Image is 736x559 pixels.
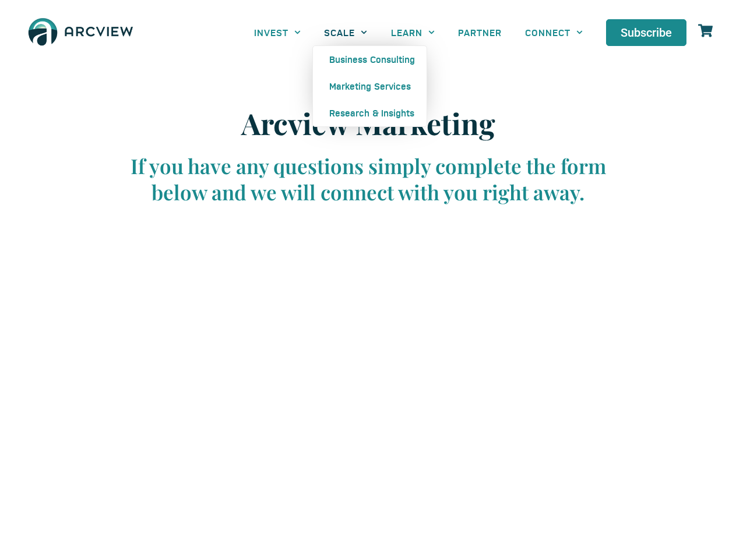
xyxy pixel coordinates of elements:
a: INVEST [242,19,312,45]
span: Subscribe [621,27,672,38]
h2: Arcview Marketing [118,106,619,141]
a: CONNECT [513,19,594,45]
a: SCALE [312,19,379,45]
a: Marketing Services [313,73,427,100]
a: LEARN [379,19,446,45]
a: Subscribe [606,19,686,46]
a: Business Consulting [313,46,427,73]
a: Research & Insights [313,100,427,126]
a: PARTNER [446,19,513,45]
div: If you have any questions simply complete the form below and we will connect with you right away. [118,153,619,206]
img: The Arcview Group [23,12,138,54]
nav: Menu [242,19,594,45]
ul: SCALE [312,45,427,127]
